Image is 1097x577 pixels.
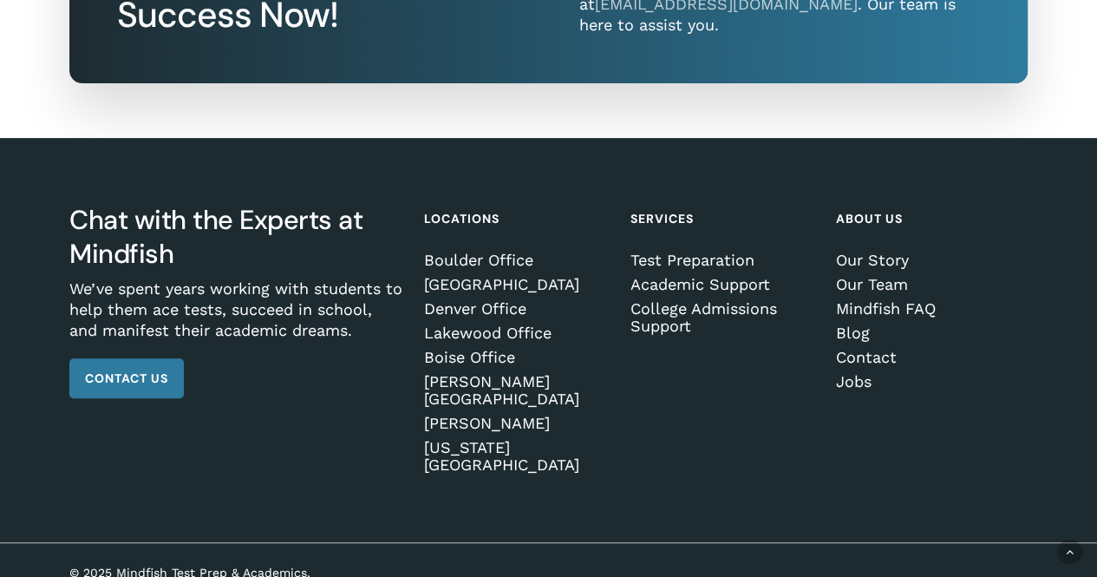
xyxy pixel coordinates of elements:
[424,439,611,474] a: [US_STATE][GEOGRAPHIC_DATA]
[424,300,611,318] a: Denver Office
[630,276,816,293] a: Academic Support
[836,252,1022,269] a: Our Story
[85,370,168,387] span: Contact Us
[424,276,611,293] a: [GEOGRAPHIC_DATA]
[630,300,816,335] a: College Admissions Support
[836,325,1022,342] a: Blog
[424,373,611,408] a: [PERSON_NAME][GEOGRAPHIC_DATA]
[424,325,611,342] a: Lakewood Office
[424,415,611,432] a: [PERSON_NAME]
[836,276,1022,293] a: Our Team
[424,203,611,234] h4: Locations
[69,279,405,358] p: We’ve spent years working with students to help them ace tests, succeed in school, and manifest t...
[424,252,611,269] a: Boulder Office
[69,203,405,271] h3: Chat with the Experts at Mindfish
[1057,540,1082,565] a: Back to top
[630,252,816,269] a: Test Preparation
[424,349,611,366] a: Boise Office
[836,373,1022,390] a: Jobs
[836,349,1022,366] a: Contact
[69,358,184,398] a: Contact Us
[630,203,816,234] h4: Services
[836,203,1022,234] h4: About Us
[836,300,1022,318] a: Mindfish FAQ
